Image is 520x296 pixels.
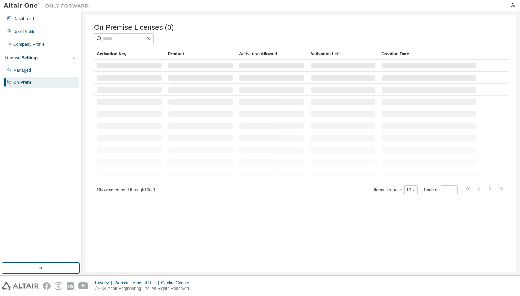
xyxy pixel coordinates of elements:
img: youtube.svg [78,282,89,290]
div: License Settings [5,55,38,61]
div: Dashboard [13,16,34,22]
span: Showing entries 1 through 10 of 0 [97,187,155,192]
span: On Premise Licenses (0) [94,23,174,32]
div: Company Profile [13,42,45,47]
div: Managed [13,67,31,73]
div: Creation Date [381,48,477,60]
div: On Prem [13,80,31,85]
div: User Profile [13,29,36,34]
span: Items per page [374,185,418,194]
img: altair_logo.svg [2,282,39,290]
p: © 2025 Altair Engineering, Inc. All Rights Reserved. [95,286,196,292]
div: Activation Left [310,48,376,60]
div: Privacy [95,280,114,286]
div: Cookie Consent [161,280,196,286]
span: Page n. [424,185,458,194]
img: Altair One [4,2,92,9]
div: Activation Key [97,48,162,60]
button: 10 [406,187,416,193]
div: Product [168,48,233,60]
img: instagram.svg [55,282,62,290]
div: Website Terms of Use [114,280,161,286]
img: facebook.svg [43,282,51,290]
div: Activation Allowed [239,48,304,60]
img: linkedin.svg [67,282,74,290]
